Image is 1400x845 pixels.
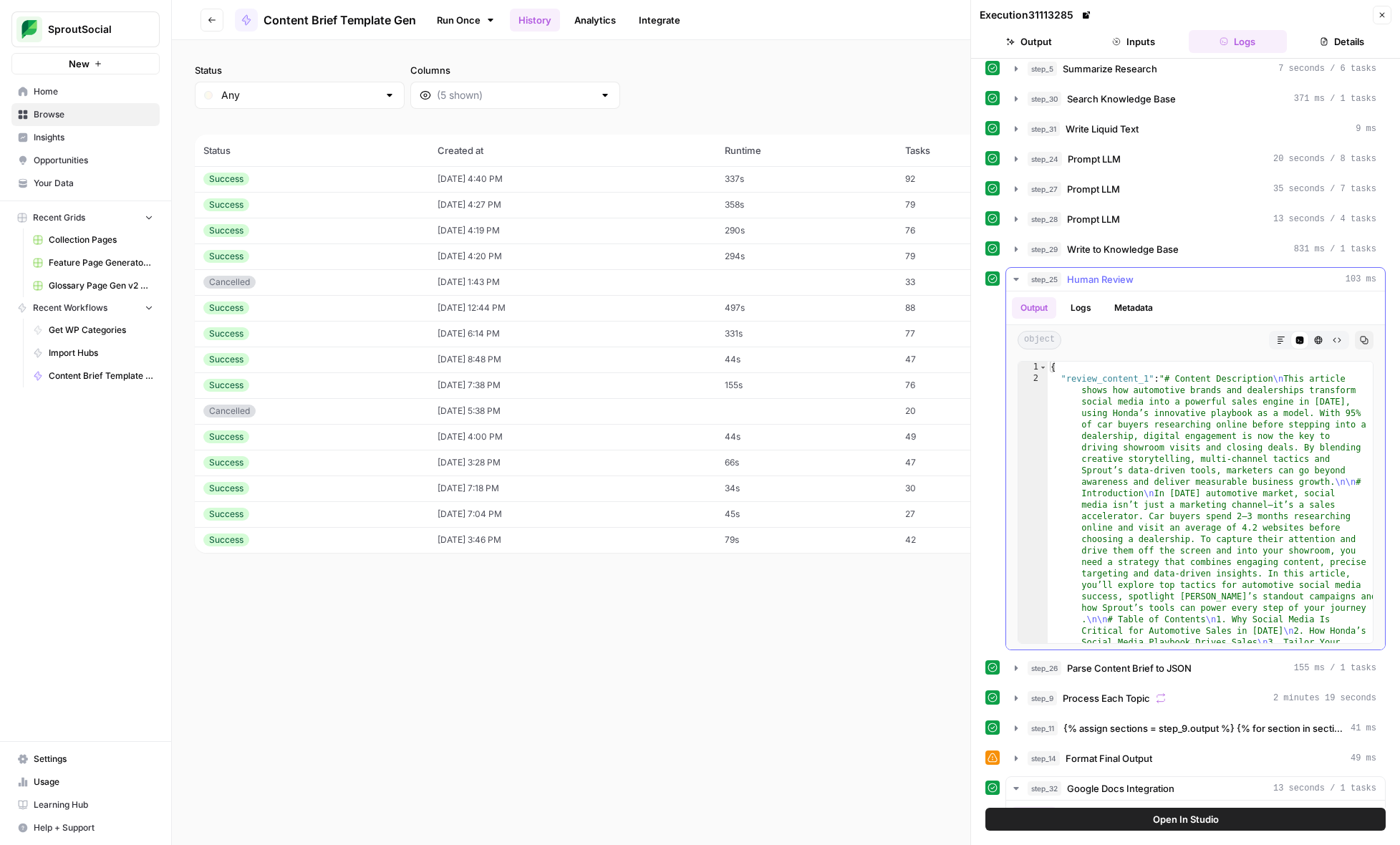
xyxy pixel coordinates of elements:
[1067,272,1134,286] span: Human Review
[429,527,716,553] td: [DATE] 3:46 PM
[429,475,716,501] td: [DATE] 7:18 PM
[437,88,594,102] input: (5 shown)
[1028,152,1062,166] span: step_24
[429,450,716,475] td: [DATE] 3:28 PM
[716,166,897,192] td: 337s
[429,501,716,527] td: [DATE] 7:04 PM
[203,405,256,417] div: Cancelled
[1067,661,1192,675] span: Parse Content Brief to JSON
[716,321,897,347] td: 331s
[985,808,1386,831] button: Open In Studio
[1294,662,1376,675] span: 155 ms / 1 tasks
[429,372,716,398] td: [DATE] 7:38 PM
[11,53,160,74] button: New
[429,269,716,295] td: [DATE] 1:43 PM
[195,63,405,77] label: Status
[1067,781,1174,796] span: Google Docs Integration
[11,207,160,228] button: Recent Grids
[1006,291,1385,650] div: 103 ms
[1006,747,1385,770] button: 49 ms
[49,370,153,382] span: Content Brief Template Gen v2
[1067,92,1176,106] span: Search Knowledge Base
[1006,238,1385,261] button: 831 ms / 1 tasks
[11,80,160,103] a: Home
[1006,178,1385,201] button: 35 seconds / 7 tasks
[897,450,1039,475] td: 47
[428,8,504,32] a: Run Once
[429,192,716,218] td: [DATE] 4:27 PM
[980,30,1078,53] button: Output
[195,109,1377,135] span: (15 records)
[429,295,716,321] td: [DATE] 12:44 PM
[1006,777,1385,800] button: 13 seconds / 1 tasks
[203,327,249,340] div: Success
[429,424,716,450] td: [DATE] 4:00 PM
[49,279,153,292] span: Glossary Page Gen v2 Grid
[1028,721,1058,735] span: step_11
[1067,212,1120,226] span: Prompt LLM
[429,398,716,424] td: [DATE] 5:38 PM
[26,319,160,342] a: Get WP Categories
[1063,721,1345,735] span: {% assign sections = step_9.output %} {% for section in sections %} {{ section }} {% endfor %}
[510,9,560,32] a: History
[716,135,897,166] th: Runtime
[630,9,689,32] a: Integrate
[1018,331,1061,349] span: object
[1028,122,1060,136] span: step_31
[1068,152,1121,166] span: Prompt LLM
[264,11,416,29] span: Content Brief Template Gen
[716,372,897,398] td: 155s
[203,379,249,392] div: Success
[1273,153,1376,165] span: 20 seconds / 8 tasks
[1351,752,1376,765] span: 49 ms
[429,166,716,192] td: [DATE] 4:40 PM
[897,166,1039,192] td: 92
[1153,812,1219,826] span: Open In Studio
[897,398,1039,424] td: 20
[1293,30,1391,53] button: Details
[11,748,160,771] a: Settings
[410,63,620,77] label: Columns
[1028,691,1057,705] span: step_9
[11,816,160,839] button: Help + Support
[897,321,1039,347] td: 77
[716,347,897,372] td: 44s
[1294,92,1376,105] span: 371 ms / 1 tasks
[11,172,160,195] a: Your Data
[33,301,107,314] span: Recent Workflows
[203,276,256,289] div: Cancelled
[1028,92,1061,106] span: step_30
[429,218,716,243] td: [DATE] 4:19 PM
[1273,183,1376,195] span: 35 seconds / 7 tasks
[203,250,249,263] div: Success
[203,353,249,366] div: Success
[1006,657,1385,680] button: 155 ms / 1 tasks
[1028,751,1060,766] span: step_14
[11,11,160,47] button: Workspace: SproutSocial
[26,228,160,251] a: Collection Pages
[1028,781,1061,796] span: step_32
[897,218,1039,243] td: 76
[429,321,716,347] td: [DATE] 6:14 PM
[897,295,1039,321] td: 88
[716,243,897,269] td: 294s
[716,450,897,475] td: 66s
[11,793,160,816] a: Learning Hub
[897,269,1039,295] td: 33
[980,8,1094,22] div: Execution 31113285
[11,126,160,149] a: Insights
[203,224,249,237] div: Success
[203,533,249,546] div: Success
[49,324,153,337] span: Get WP Categories
[1006,208,1385,231] button: 13 seconds / 4 tasks
[11,149,160,172] a: Opportunities
[203,430,249,443] div: Success
[1273,213,1376,226] span: 13 seconds / 4 tasks
[1006,717,1385,740] button: 41 ms
[195,135,429,166] th: Status
[49,347,153,359] span: Import Hubs
[429,347,716,372] td: [DATE] 8:48 PM
[1106,297,1162,319] button: Metadata
[897,192,1039,218] td: 79
[1012,297,1056,319] button: Output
